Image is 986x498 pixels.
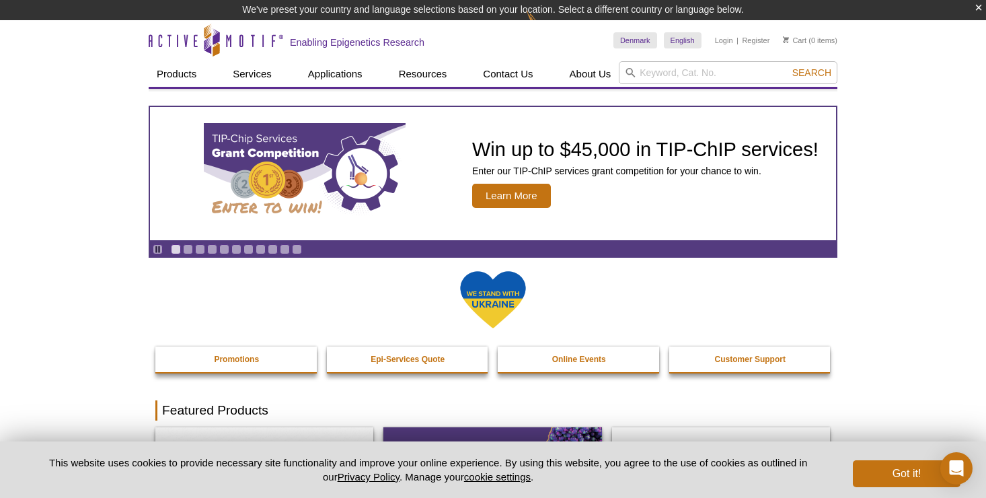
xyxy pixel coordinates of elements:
button: Got it! [853,460,960,487]
a: Denmark [613,32,657,48]
a: Go to slide 9 [268,244,278,254]
a: Register [742,36,769,45]
a: Go to slide 6 [231,244,241,254]
article: TIP-ChIP Services Grant Competition [150,107,836,240]
a: Go to slide 2 [183,244,193,254]
a: Go to slide 11 [292,244,302,254]
h2: Enabling Epigenetics Research [290,36,424,48]
button: Search [788,67,835,79]
p: This website uses cookies to provide necessary site functionality and improve your online experie... [26,456,831,484]
a: Go to slide 7 [243,244,254,254]
a: Products [149,61,204,87]
img: TIP-ChIP Services Grant Competition [204,123,406,224]
a: Go to slide 5 [219,244,229,254]
a: Go to slide 8 [256,244,266,254]
a: Customer Support [669,347,832,372]
a: English [664,32,701,48]
button: cookie settings [464,471,531,483]
a: Epi-Services Quote [327,347,490,372]
strong: Promotions [214,355,259,364]
li: (0 items) [783,32,837,48]
img: Change Here [527,10,562,42]
span: Search [792,67,831,78]
a: Go to slide 4 [207,244,217,254]
a: Go to slide 10 [280,244,290,254]
span: Learn More [472,184,551,208]
a: Resources [391,61,455,87]
a: Online Events [498,347,660,372]
a: Go to slide 3 [195,244,205,254]
strong: Online Events [552,355,606,364]
a: About Us [562,61,619,87]
a: Promotions [155,347,318,372]
a: Toggle autoplay [153,244,163,254]
a: Services [225,61,280,87]
strong: Customer Support [715,355,786,364]
a: Login [715,36,733,45]
h2: Featured Products [155,400,831,421]
input: Keyword, Cat. No. [619,61,837,84]
a: Privacy Policy [338,471,400,483]
a: Cart [783,36,806,45]
p: Enter our TIP-ChIP services grant competition for your chance to win. [472,165,819,177]
img: We Stand With Ukraine [459,270,527,330]
a: Go to slide 1 [171,244,181,254]
strong: Epi-Services Quote [371,355,445,364]
a: Applications [300,61,371,87]
div: Open Intercom Messenger [940,452,973,485]
li: | [736,32,738,48]
a: TIP-ChIP Services Grant Competition Win up to $45,000 in TIP-ChIP services! Enter our TIP-ChIP se... [150,107,836,240]
a: Contact Us [475,61,541,87]
img: Your Cart [783,36,789,43]
h2: Win up to $45,000 in TIP-ChIP services! [472,139,819,159]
